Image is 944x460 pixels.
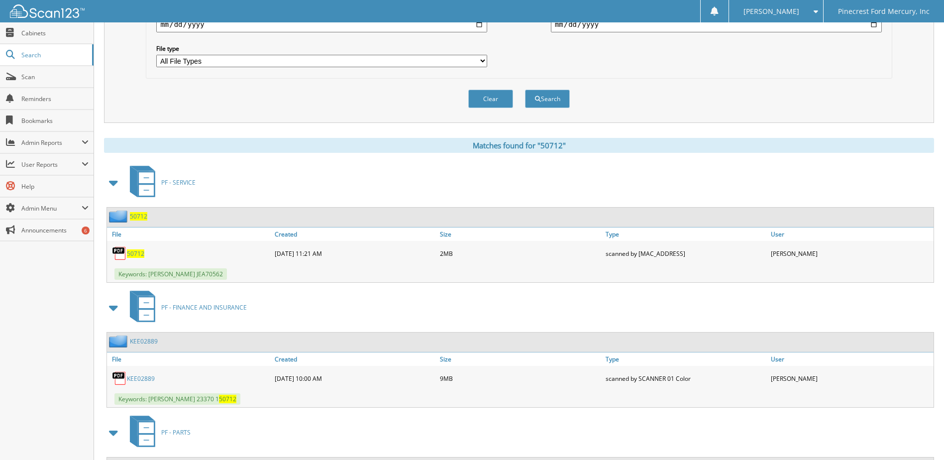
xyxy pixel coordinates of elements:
[272,368,437,388] div: [DATE] 10:00 AM
[437,243,603,263] div: 2MB
[768,368,934,388] div: [PERSON_NAME]
[130,212,147,221] a: 50712
[161,303,247,312] span: PF - FINANCE AND INSURANCE
[603,243,768,263] div: scanned by [MAC_ADDRESS]
[894,412,944,460] iframe: Chat Widget
[21,182,89,191] span: Help
[112,371,127,386] img: PDF.png
[114,268,227,280] span: Keywords: [PERSON_NAME] JEA70562
[127,249,144,258] a: 50712
[437,352,603,366] a: Size
[21,116,89,125] span: Bookmarks
[21,73,89,81] span: Scan
[124,163,196,202] a: PF - SERVICE
[130,337,158,345] a: KEE02889
[109,210,130,223] img: folder2.png
[603,228,768,241] a: Type
[156,44,487,53] label: File type
[437,368,603,388] div: 9MB
[551,16,882,32] input: end
[838,8,930,14] span: Pinecrest Ford Mercury, Inc
[21,204,82,213] span: Admin Menu
[124,413,191,452] a: PF - PARTS
[21,95,89,103] span: Reminders
[768,243,934,263] div: [PERSON_NAME]
[156,16,487,32] input: start
[219,395,236,403] span: 50712
[114,393,240,405] span: Keywords: [PERSON_NAME] 23370 1
[82,227,90,234] div: 6
[107,352,272,366] a: File
[21,160,82,169] span: User Reports
[603,352,768,366] a: Type
[112,246,127,261] img: PDF.png
[272,352,437,366] a: Created
[21,29,89,37] span: Cabinets
[437,228,603,241] a: Size
[109,335,130,347] img: folder2.png
[10,4,85,18] img: scan123-logo-white.svg
[525,90,570,108] button: Search
[21,226,89,234] span: Announcements
[161,428,191,437] span: PF - PARTS
[768,352,934,366] a: User
[161,178,196,187] span: PF - SERVICE
[21,138,82,147] span: Admin Reports
[124,288,247,327] a: PF - FINANCE AND INSURANCE
[127,374,155,383] a: KEE02889
[104,138,934,153] div: Matches found for "50712"
[743,8,799,14] span: [PERSON_NAME]
[468,90,513,108] button: Clear
[768,228,934,241] a: User
[272,228,437,241] a: Created
[603,368,768,388] div: scanned by SCANNER 01 Color
[107,228,272,241] a: File
[21,51,87,59] span: Search
[272,243,437,263] div: [DATE] 11:21 AM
